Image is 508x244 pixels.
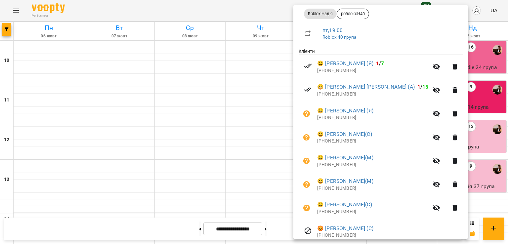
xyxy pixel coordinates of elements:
p: [PHONE_NUMBER] [317,209,429,215]
a: 😀 [PERSON_NAME](С) [317,201,372,209]
button: Візит ще не сплачено. Додати оплату? [299,177,315,192]
span: 1 [417,84,420,90]
a: Roblox 40 група [322,34,356,40]
svg: Візит сплачено [304,86,312,94]
p: [PHONE_NUMBER] [317,67,429,74]
a: пт , 19:00 [322,27,343,33]
p: [PHONE_NUMBER] [317,185,429,192]
p: [PHONE_NUMBER] [317,162,429,168]
span: 1 [376,60,379,66]
b: / [376,60,384,66]
a: 😀 [PERSON_NAME] (Я) [317,60,373,67]
b: / [417,84,429,90]
a: 😀 [PERSON_NAME] [PERSON_NAME] (А) [317,83,415,91]
button: Візит ще не сплачено. Додати оплату? [299,200,315,216]
svg: Візит скасовано [304,227,312,235]
svg: Візит сплачено [304,62,312,70]
p: [PHONE_NUMBER] [317,232,463,239]
p: [PHONE_NUMBER] [317,91,429,98]
span: роблоксН40 [337,11,369,17]
a: 😀 [PERSON_NAME] (Я) [317,107,373,115]
button: Візит ще не сплачено. Додати оплату? [299,130,315,145]
a: 😀 [PERSON_NAME](М) [317,154,373,162]
div: роблоксН40 [337,9,369,19]
span: Roblox Надія [304,11,337,17]
span: 15 [422,84,428,90]
a: 😀 [PERSON_NAME](М) [317,177,373,185]
p: [PHONE_NUMBER] [317,114,429,121]
button: Візит ще не сплачено. Додати оплату? [299,153,315,169]
a: 😀 [PERSON_NAME](С) [317,130,372,138]
span: 7 [381,60,384,66]
a: 😡 [PERSON_NAME] (С) [317,224,373,232]
p: [PHONE_NUMBER] [317,138,429,144]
